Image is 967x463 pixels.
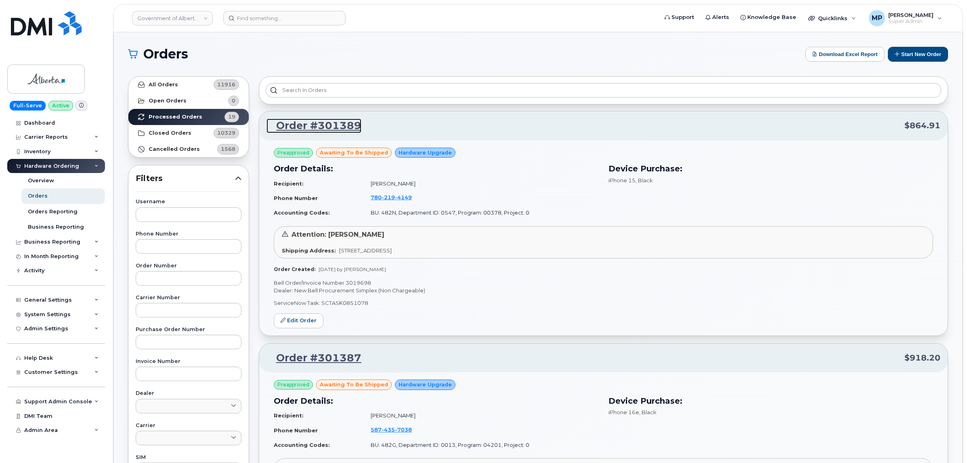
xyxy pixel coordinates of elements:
span: [STREET_ADDRESS] [339,247,392,254]
strong: Shipping Address: [282,247,336,254]
h3: Device Purchase: [608,163,933,175]
a: Open Orders0 [128,93,249,109]
span: Filters [136,173,235,184]
strong: Accounting Codes: [274,209,330,216]
button: Start New Order [888,47,948,62]
a: Processed Orders19 [128,109,249,125]
p: Bell Order/Invoice Number 3019698 [274,279,933,287]
span: 11916 [217,81,235,88]
h3: Device Purchase: [608,395,933,407]
strong: Closed Orders [149,130,191,136]
a: Closed Orders10329 [128,125,249,141]
strong: Processed Orders [149,114,202,120]
input: Search in orders [266,83,941,98]
td: [PERSON_NAME] [363,409,598,423]
label: Phone Number [136,231,241,237]
strong: Open Orders [149,98,187,104]
strong: Phone Number [274,195,318,201]
span: 1568 [221,145,235,153]
span: Hardware Upgrade [399,381,452,388]
span: 19 [228,113,235,121]
h3: Order Details: [274,163,599,175]
a: All Orders11916 [128,77,249,93]
span: 780 [371,194,412,200]
td: [PERSON_NAME] [363,177,598,191]
strong: Recipient: [274,412,304,419]
a: 5874357038 [371,426,422,433]
strong: All Orders [149,81,178,88]
span: Attention: [PERSON_NAME] [292,231,384,238]
label: Order Number [136,263,241,269]
span: $864.91 [904,120,940,131]
a: 7802194149 [371,194,422,200]
p: ServiceNow Task: SCTASK0851078 [274,299,933,307]
a: Order #301389 [266,119,361,133]
span: , Black [639,409,657,415]
p: Dealer: New Bell Procurement Simplex (Non Chargeable) [274,287,933,294]
span: 4149 [395,194,412,200]
a: Order #301387 [266,351,361,365]
span: 587 [371,426,412,433]
span: 7038 [395,426,412,433]
td: BU: 482N, Department ID: 0547, Program: 00378, Project: 0 [363,206,598,220]
label: SIM [136,455,241,460]
strong: Accounting Codes: [274,442,330,448]
span: iPhone 15 [608,177,636,184]
strong: Order Created: [274,266,315,272]
span: 10329 [217,129,235,137]
label: Purchase Order Number [136,327,241,332]
span: awaiting to be shipped [320,149,388,156]
span: Preapproved [277,381,309,388]
span: [DATE] by [PERSON_NAME] [319,266,386,272]
span: iPhone 16e [608,409,639,415]
span: $918.20 [904,352,940,364]
a: Cancelled Orders1568 [128,141,249,157]
strong: Recipient: [274,180,304,187]
span: awaiting to be shipped [320,381,388,388]
span: Orders [143,48,188,60]
button: Download Excel Report [805,47,885,62]
label: Dealer [136,391,241,396]
label: Carrier Number [136,295,241,300]
label: Carrier [136,423,241,428]
label: Invoice Number [136,359,241,364]
label: Username [136,199,241,204]
h3: Order Details: [274,395,599,407]
span: Hardware Upgrade [399,149,452,156]
span: , Black [636,177,653,184]
a: Edit Order [274,313,323,328]
span: 0 [232,97,235,104]
td: BU: 482G, Department ID: 0013, Program: 04201, Project: 0 [363,438,598,452]
strong: Cancelled Orders [149,146,200,152]
span: 219 [382,194,395,200]
strong: Phone Number [274,427,318,434]
span: 435 [382,426,395,433]
span: Preapproved [277,149,309,156]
